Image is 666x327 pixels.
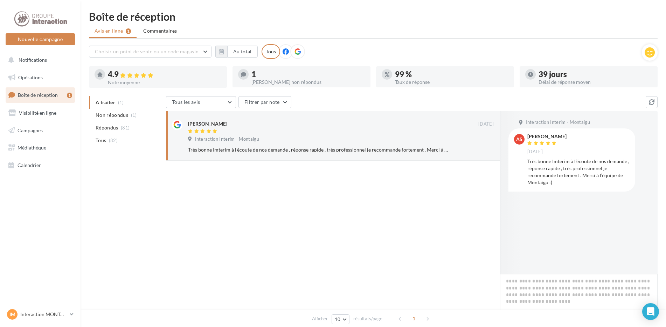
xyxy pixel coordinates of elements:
span: Afficher [312,315,328,322]
span: Visibilité en ligne [19,110,56,116]
div: Très bonne Imterim à l’écoute de nos demande , réponse rapide , très professionnel je recommande ... [188,146,448,153]
div: 4.9 [108,71,221,79]
button: Au total [215,46,258,58]
button: Choisir un point de vente ou un code magasin [89,46,211,58]
div: [PERSON_NAME] [188,120,227,127]
button: Tous les avis [166,96,236,108]
div: [PERSON_NAME] non répondus [251,80,365,85]
button: 10 [332,314,349,324]
span: Notifications [19,57,47,63]
div: Délai de réponse moyen [539,80,652,85]
span: Campagnes [18,127,43,133]
div: Tous [262,44,280,59]
div: 1 [67,93,72,98]
a: Campagnes [4,123,76,138]
span: Boîte de réception [18,92,58,98]
span: 10 [335,316,341,322]
a: Opérations [4,70,76,85]
span: Tous [96,137,106,144]
button: Filtrer par note [238,96,291,108]
span: AS [516,136,522,143]
span: [DATE] [527,149,543,155]
div: [PERSON_NAME] [527,134,567,139]
span: Calendrier [18,162,41,168]
a: IM Interaction MONTAIGU [6,308,75,321]
span: Non répondus [96,112,128,119]
span: Tous les avis [172,99,200,105]
a: Calendrier [4,158,76,173]
div: Open Intercom Messenger [642,303,659,320]
a: Médiathèque [4,140,76,155]
div: Taux de réponse [395,80,508,85]
a: Visibilité en ligne [4,106,76,120]
span: [DATE] [478,121,494,127]
div: 99 % [395,71,508,78]
span: (81) [121,125,130,131]
span: Choisir un point de vente ou un code magasin [95,48,199,54]
span: Interaction Interim - Montaigu [526,119,590,126]
button: Nouvelle campagne [6,33,75,45]
span: Commentaires [143,27,177,34]
button: Au total [227,46,258,58]
div: Boîte de réception [89,11,658,22]
span: 1 [408,313,419,324]
span: Médiathèque [18,145,46,151]
a: Boîte de réception1 [4,87,76,102]
div: Très bonne Imterim à l’écoute de nos demande , réponse rapide , très professionnel je recommande ... [527,158,630,186]
span: résultats/page [353,315,382,322]
button: Notifications [4,53,74,67]
span: Répondus [96,124,118,131]
span: Opérations [18,74,43,80]
span: Interaction Interim - Montaigu [195,136,259,142]
span: (82) [109,138,118,143]
p: Interaction MONTAIGU [20,311,67,318]
div: Note moyenne [108,80,221,85]
div: 1 [251,71,365,78]
div: 39 jours [539,71,652,78]
span: (1) [131,112,137,118]
span: IM [9,311,15,318]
